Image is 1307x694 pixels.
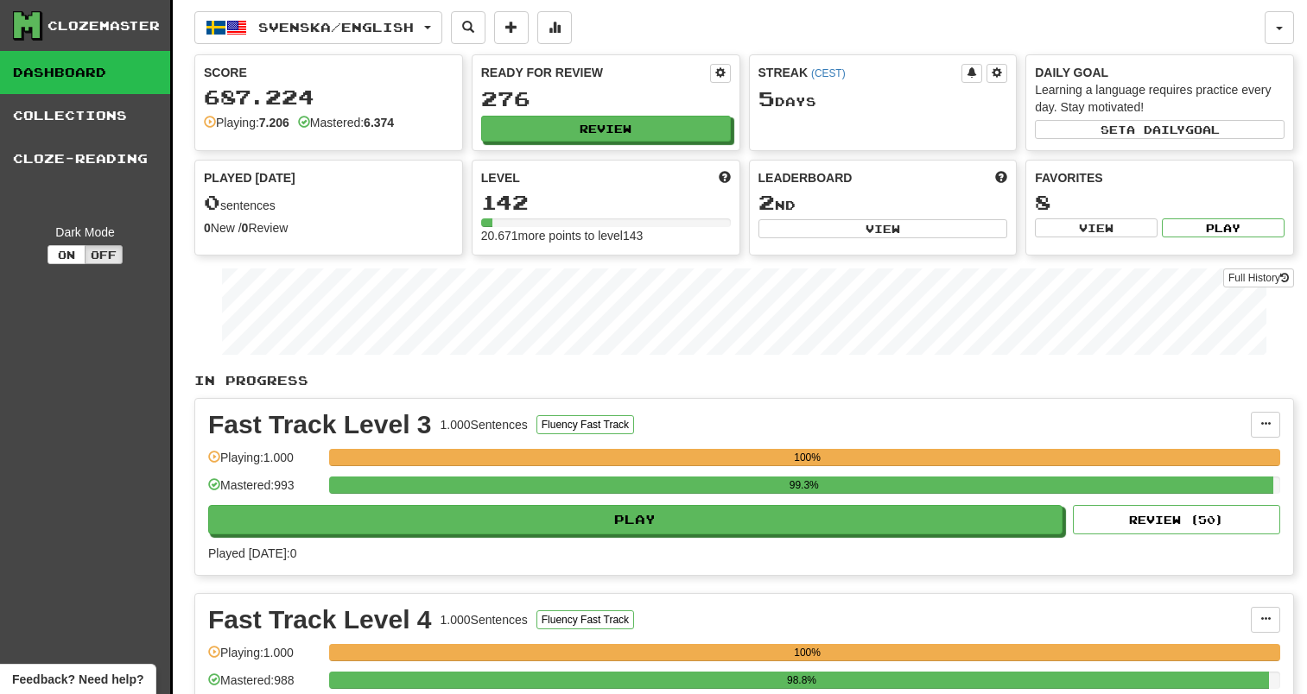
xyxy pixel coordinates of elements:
div: Learning a language requires practice every day. Stay motivated! [1035,81,1285,116]
div: Playing: 1.000 [208,644,320,672]
button: Fluency Fast Track [536,610,634,629]
button: Review (50) [1073,505,1280,534]
div: Daily Goal [1035,64,1285,81]
p: In Progress [194,372,1294,389]
button: Off [85,245,123,264]
button: On [48,245,86,264]
div: Playing: [204,114,289,131]
span: 0 [204,190,220,214]
button: Play [208,505,1063,534]
span: Svenska / English [258,20,414,35]
div: 100% [334,449,1280,466]
span: Played [DATE] [204,169,295,186]
div: Playing: 1.000 [208,449,320,477]
div: 20.671 more points to level 143 [481,227,731,244]
div: 276 [481,88,731,110]
button: Search sentences [451,11,485,44]
div: Favorites [1035,169,1285,186]
div: Fast Track Level 3 [208,412,432,438]
span: Leaderboard [758,169,853,186]
a: (CEST) [811,67,846,79]
div: Fast Track Level 4 [208,607,432,633]
span: 2 [758,190,775,214]
button: Fluency Fast Track [536,415,634,434]
button: Add sentence to collection [494,11,529,44]
div: 1.000 Sentences [441,611,528,628]
span: Level [481,169,520,186]
strong: 6.374 [364,116,394,129]
div: Mastered: [298,114,394,131]
strong: 0 [242,221,249,235]
div: Ready for Review [481,64,710,81]
strong: 7.206 [259,116,289,129]
div: Day s [758,88,1008,110]
div: 99.3% [334,476,1273,494]
div: Dark Mode [13,224,157,241]
div: sentences [204,192,454,214]
div: 142 [481,192,731,213]
div: Clozemaster [48,17,160,35]
div: 1.000 Sentences [441,416,528,433]
span: Score more points to level up [719,169,731,186]
div: Streak [758,64,962,81]
a: Full History [1223,268,1294,287]
div: 687.224 [204,86,454,108]
button: Seta dailygoal [1035,120,1285,139]
span: This week in points, UTC [995,169,1007,186]
div: New / Review [204,219,454,237]
button: Svenska/English [194,11,442,44]
button: View [758,219,1008,238]
button: Play [1162,218,1285,237]
div: nd [758,192,1008,214]
span: 5 [758,86,775,110]
div: 98.8% [334,672,1269,689]
span: a daily [1126,123,1185,136]
span: Played [DATE]: 0 [208,546,296,560]
div: Mastered: 993 [208,476,320,505]
button: View [1035,218,1158,237]
button: More stats [537,11,572,44]
div: Score [204,64,454,81]
span: Open feedback widget [12,671,143,688]
strong: 0 [204,221,211,235]
div: 8 [1035,192,1285,213]
button: Review [481,116,731,142]
div: 100% [334,644,1280,661]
